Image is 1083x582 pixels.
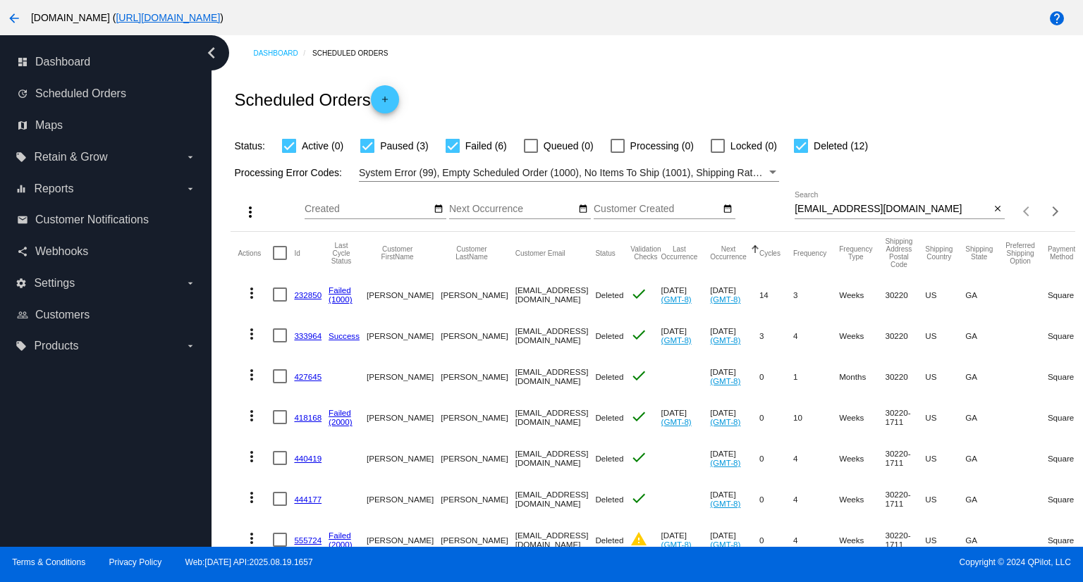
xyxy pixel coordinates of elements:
[793,315,839,356] mat-cell: 4
[925,274,965,315] mat-cell: US
[17,214,28,225] i: email
[34,340,78,352] span: Products
[759,397,793,438] mat-cell: 0
[839,356,885,397] mat-cell: Months
[710,295,740,304] a: (GMT-8)
[294,413,322,422] a: 418168
[380,137,428,154] span: Paused (3)
[839,274,885,315] mat-cell: Weeks
[630,137,694,154] span: Processing (0)
[793,274,839,315] mat-cell: 3
[661,519,711,560] mat-cell: [DATE]
[441,245,502,261] button: Change sorting for CustomerLastName
[990,202,1005,217] button: Clear
[31,12,224,23] span: [DOMAIN_NAME] ( )
[630,285,647,302] mat-icon: check
[16,183,27,194] i: equalizer
[17,304,196,326] a: people_outline Customers
[553,557,1071,567] span: Copyright © 2024 QPilot, LLC
[710,499,740,508] a: (GMT-8)
[367,315,441,356] mat-cell: [PERSON_NAME]
[595,495,623,504] span: Deleted
[294,372,322,381] a: 427645
[243,407,260,424] mat-icon: more_vert
[595,535,623,545] span: Deleted
[595,413,623,422] span: Deleted
[965,245,993,261] button: Change sorting for ShippingState
[6,10,23,27] mat-icon: arrow_back
[814,137,868,154] span: Deleted (12)
[578,204,588,215] mat-icon: date_range
[710,540,740,549] a: (GMT-8)
[595,372,623,381] span: Deleted
[759,438,793,478] mat-cell: 0
[515,249,565,257] button: Change sorting for CustomerEmail
[242,204,259,221] mat-icon: more_vert
[294,290,322,299] a: 232850
[661,397,711,438] mat-cell: [DATE]
[329,540,353,549] a: (2000)
[515,397,596,438] mat-cell: [EMAIL_ADDRESS][DOMAIN_NAME]
[839,478,885,519] mat-cell: Weeks
[730,137,777,154] span: Locked (0)
[595,290,623,299] span: Deleted
[839,397,885,438] mat-cell: Weeks
[17,114,196,137] a: map Maps
[661,274,711,315] mat-cell: [DATE]
[243,489,260,506] mat-icon: more_vert
[885,438,925,478] mat-cell: 30220-1711
[710,417,740,426] a: (GMT-8)
[441,478,515,519] mat-cell: [PERSON_NAME]
[17,209,196,231] a: email Customer Notifications
[630,449,647,466] mat-icon: check
[35,56,90,68] span: Dashboard
[35,87,126,100] span: Scheduled Orders
[185,278,196,289] i: arrow_drop_down
[367,356,441,397] mat-cell: [PERSON_NAME]
[661,540,692,549] a: (GMT-8)
[441,438,515,478] mat-cell: [PERSON_NAME]
[661,315,711,356] mat-cell: [DATE]
[515,356,596,397] mat-cell: [EMAIL_ADDRESS][DOMAIN_NAME]
[630,531,647,547] mat-icon: warning
[839,438,885,478] mat-cell: Weeks
[16,151,27,163] i: local_offer
[710,458,740,467] a: (GMT-8)
[294,249,300,257] button: Change sorting for Id
[839,245,872,261] button: Change sorting for FrequencyType
[329,531,351,540] a: Failed
[35,119,63,132] span: Maps
[329,417,353,426] a: (2000)
[710,376,740,385] a: (GMT-8)
[109,557,162,567] a: Privacy Policy
[839,519,885,560] mat-cell: Weeks
[515,274,596,315] mat-cell: [EMAIL_ADDRESS][DOMAIN_NAME]
[1013,197,1041,225] button: Previous page
[367,519,441,560] mat-cell: [PERSON_NAME]
[793,356,839,397] mat-cell: 1
[35,245,88,258] span: Webhooks
[885,315,925,356] mat-cell: 30220
[329,242,354,265] button: Change sorting for LastProcessingCycleId
[17,56,28,68] i: dashboard
[925,245,953,261] button: Change sorting for ShippingCountry
[441,315,515,356] mat-cell: [PERSON_NAME]
[17,120,28,131] i: map
[965,315,1005,356] mat-cell: GA
[377,94,393,111] mat-icon: add
[759,249,781,257] button: Change sorting for Cycles
[367,397,441,438] mat-cell: [PERSON_NAME]
[243,448,260,465] mat-icon: more_vert
[253,42,312,64] a: Dashboard
[661,335,692,345] a: (GMT-8)
[793,397,839,438] mat-cell: 10
[885,356,925,397] mat-cell: 30220
[595,249,615,257] button: Change sorting for Status
[925,438,965,478] mat-cell: US
[35,213,149,226] span: Customer Notifications
[885,478,925,519] mat-cell: 30220-1711
[630,367,647,384] mat-icon: check
[723,204,733,215] mat-icon: date_range
[329,408,351,417] a: Failed
[441,397,515,438] mat-cell: [PERSON_NAME]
